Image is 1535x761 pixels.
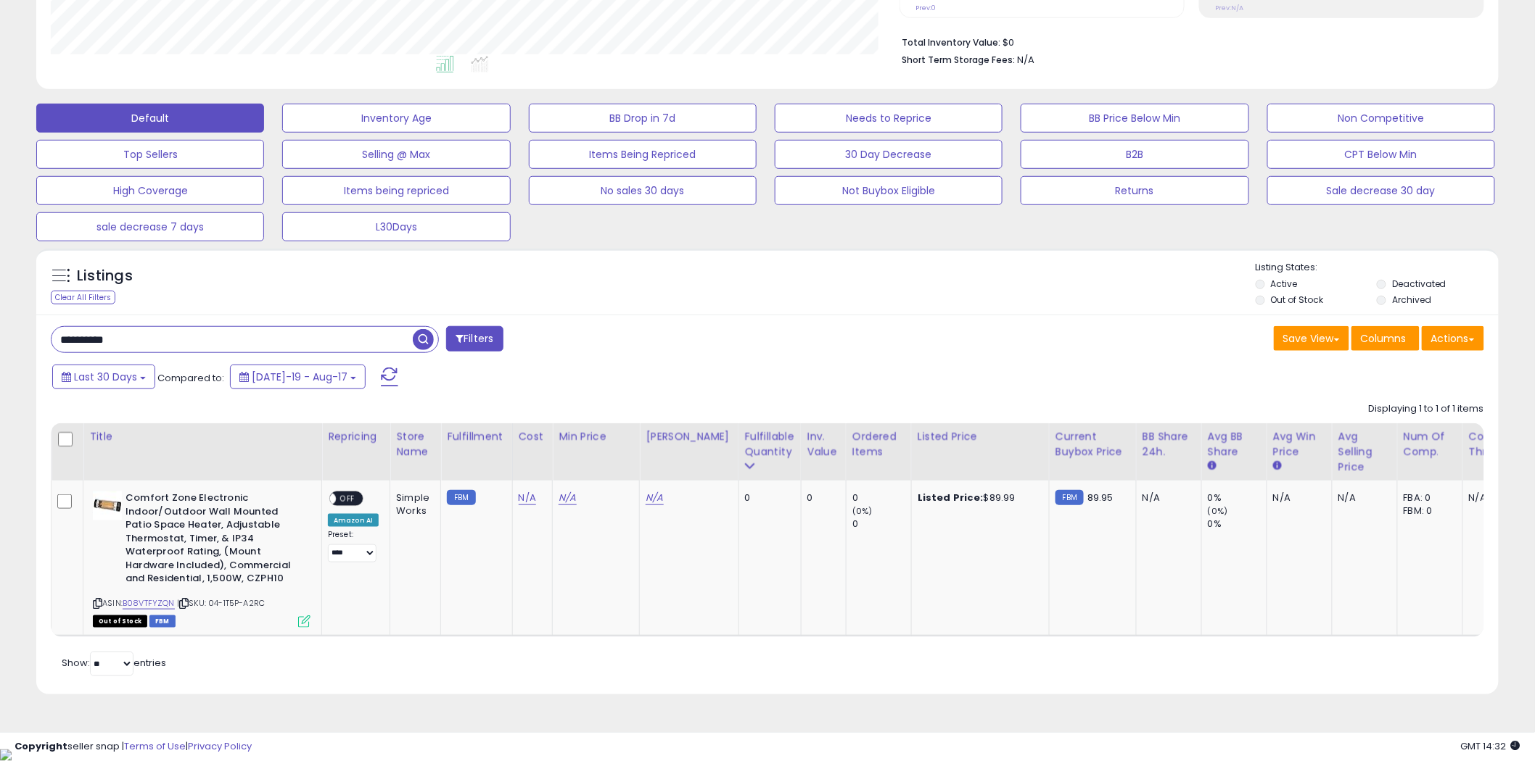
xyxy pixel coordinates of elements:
[157,371,224,385] span: Compared to:
[852,429,905,459] div: Ordered Items
[93,615,147,628] span: All listings that are currently out of stock and unavailable for purchase on Amazon
[1404,504,1452,517] div: FBM: 0
[52,365,155,389] button: Last 30 Days
[447,490,475,505] small: FBM
[1143,491,1190,504] div: N/A
[1021,176,1248,205] button: Returns
[529,104,757,133] button: BB Drop in 7d
[902,33,1473,50] li: $0
[89,429,316,444] div: Title
[1055,490,1084,505] small: FBM
[807,491,835,504] div: 0
[1273,459,1282,473] small: Avg Win Price.
[282,212,510,241] button: L30Days
[852,491,911,504] div: 0
[36,104,264,133] button: Default
[282,176,510,205] button: Items being repriced
[1338,429,1391,475] div: Avg Selling Price
[282,104,510,133] button: Inventory Age
[902,36,1000,49] b: Total Inventory Value:
[1017,53,1034,67] span: N/A
[1404,429,1457,459] div: Num of Comp.
[807,429,840,459] div: Inv. value
[902,54,1015,66] b: Short Term Storage Fees:
[36,212,264,241] button: sale decrease 7 days
[918,491,1038,504] div: $89.99
[282,140,510,169] button: Selling @ Max
[230,365,366,389] button: [DATE]-19 - Aug-17
[15,739,67,753] strong: Copyright
[519,491,536,505] a: N/A
[1021,104,1248,133] button: BB Price Below Min
[1143,429,1196,459] div: BB Share 24h.
[1215,4,1243,12] small: Prev: N/A
[125,491,302,589] b: Comfort Zone Electronic Indoor/Outdoor Wall Mounted Patio Space Heater, Adjustable Thermostat, Ti...
[646,429,732,444] div: [PERSON_NAME]
[396,491,429,517] div: Simple Works
[1208,491,1267,504] div: 0%
[519,429,547,444] div: Cost
[775,104,1003,133] button: Needs to Reprice
[124,739,186,753] a: Terms of Use
[1422,326,1484,351] button: Actions
[188,739,252,753] a: Privacy Policy
[15,740,252,754] div: seller snap | |
[93,491,310,626] div: ASIN:
[396,429,435,459] div: Store Name
[1271,294,1324,306] label: Out of Stock
[1361,331,1407,346] span: Columns
[915,4,936,12] small: Prev: 0
[559,491,576,505] a: N/A
[1274,326,1349,351] button: Save View
[1338,491,1386,504] div: N/A
[1461,739,1520,753] span: 2025-09-17 14:32 GMT
[328,514,379,527] div: Amazon AI
[1271,278,1298,290] label: Active
[775,140,1003,169] button: 30 Day Decrease
[745,429,795,459] div: Fulfillable Quantity
[775,176,1003,205] button: Not Buybox Eligible
[852,517,911,531] div: 0
[1369,402,1484,416] div: Displaying 1 to 1 of 1 items
[559,429,633,444] div: Min Price
[149,615,176,628] span: FBM
[328,429,384,444] div: Repricing
[36,176,264,205] button: High Coverage
[1256,261,1499,275] p: Listing States:
[177,597,265,609] span: | SKU: 04-1T5P-A2RC
[51,291,115,304] div: Clear All Filters
[1208,459,1217,473] small: Avg BB Share.
[529,176,757,205] button: No sales 30 days
[918,429,1043,444] div: Listed Price
[336,493,359,505] span: OFF
[447,429,506,444] div: Fulfillment
[62,656,166,670] span: Show: entries
[529,140,757,169] button: Items Being Repriced
[446,326,503,352] button: Filters
[93,491,122,520] img: 412CyuPCkQL._SL40_.jpg
[1208,429,1261,459] div: Avg BB Share
[74,370,137,384] span: Last 30 Days
[1087,491,1114,504] span: 89.95
[1392,294,1431,306] label: Archived
[1273,429,1326,459] div: Avg Win Price
[1392,278,1446,290] label: Deactivated
[252,370,347,384] span: [DATE]-19 - Aug-17
[852,505,873,517] small: (0%)
[1208,517,1267,531] div: 0%
[1273,491,1321,504] div: N/A
[1021,140,1248,169] button: B2B
[646,491,663,505] a: N/A
[1351,326,1420,351] button: Columns
[36,140,264,169] button: Top Sellers
[1267,176,1495,205] button: Sale decrease 30 day
[1267,140,1495,169] button: CPT Below Min
[1404,491,1452,504] div: FBA: 0
[745,491,790,504] div: 0
[1208,505,1228,517] small: (0%)
[1055,429,1130,459] div: Current Buybox Price
[123,597,175,610] a: B08VTFYZQN
[328,530,379,562] div: Preset:
[918,491,984,504] b: Listed Price:
[1267,104,1495,133] button: Non Competitive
